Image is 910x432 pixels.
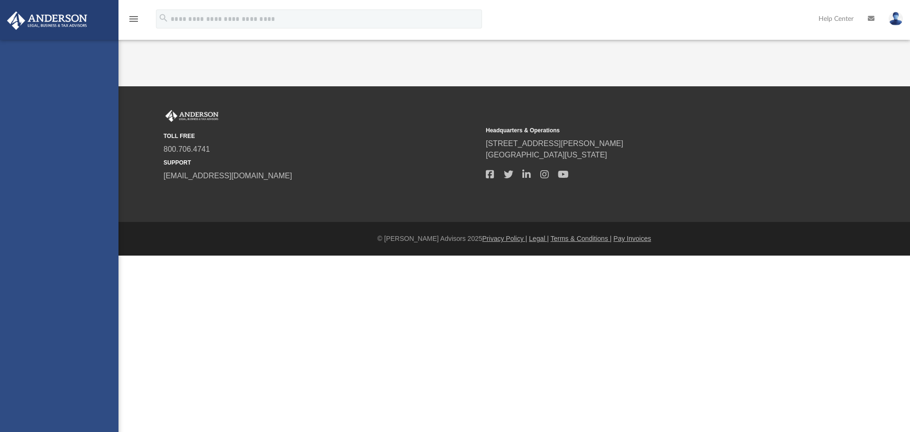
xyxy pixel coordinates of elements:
div: © [PERSON_NAME] Advisors 2025 [118,234,910,244]
a: 800.706.4741 [164,145,210,153]
a: [STREET_ADDRESS][PERSON_NAME] [486,139,623,147]
a: menu [128,18,139,25]
a: Privacy Policy | [482,235,528,242]
i: menu [128,13,139,25]
img: Anderson Advisors Platinum Portal [164,110,220,122]
a: Pay Invoices [613,235,651,242]
img: Anderson Advisors Platinum Portal [4,11,90,30]
i: search [158,13,169,23]
small: SUPPORT [164,158,479,167]
a: [GEOGRAPHIC_DATA][US_STATE] [486,151,607,159]
a: [EMAIL_ADDRESS][DOMAIN_NAME] [164,172,292,180]
a: Legal | [529,235,549,242]
a: Terms & Conditions | [551,235,612,242]
img: User Pic [889,12,903,26]
small: TOLL FREE [164,132,479,140]
small: Headquarters & Operations [486,126,801,135]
